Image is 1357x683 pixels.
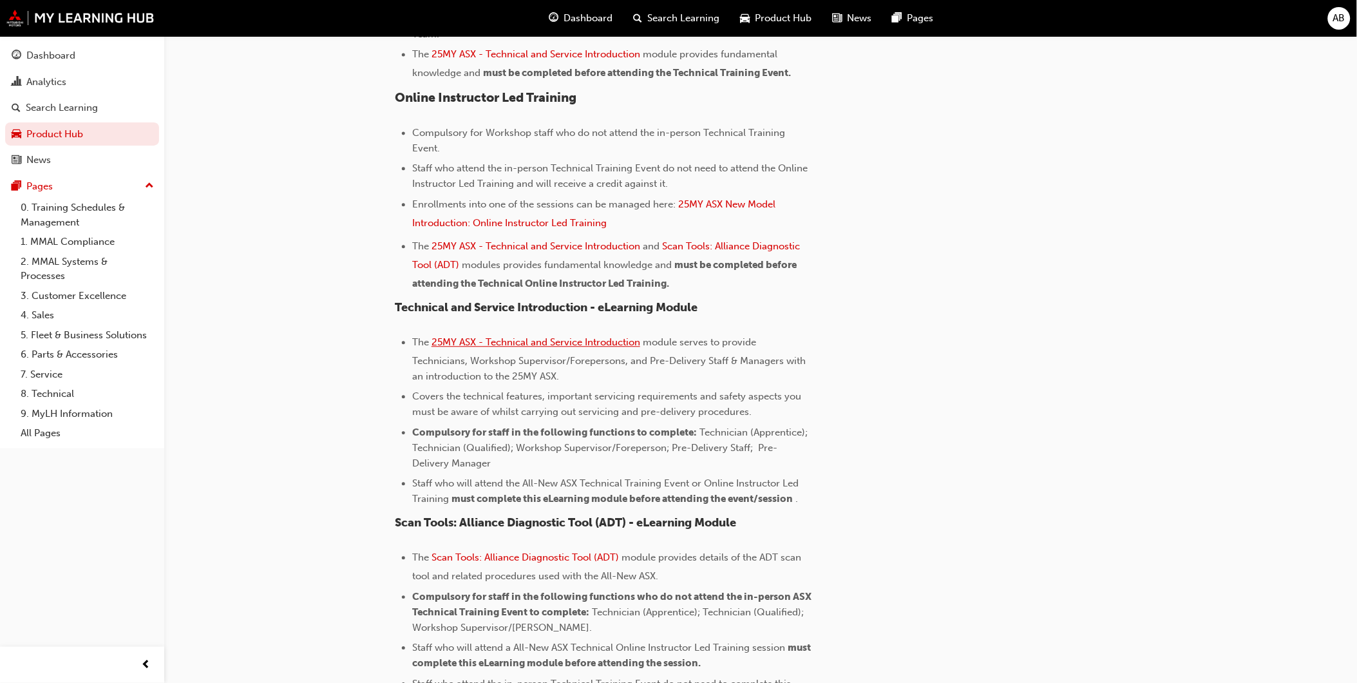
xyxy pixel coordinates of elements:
a: 25MY ASX New Model Introduction: Online Instructor Led Training [412,198,778,229]
a: Product Hub [5,122,159,146]
a: Dashboard [5,44,159,68]
a: guage-iconDashboard [539,5,623,32]
a: 7. Service [15,365,159,385]
a: 4. Sales [15,305,159,325]
span: The [412,336,429,348]
div: Search Learning [26,101,98,115]
span: . [795,493,798,505]
span: must be completed before attending the Technical Training Event. [483,67,791,79]
button: Pages [5,175,159,198]
span: search-icon [634,10,643,26]
span: guage-icon [12,50,21,62]
a: 0. Training Schedules & Management [15,198,159,232]
a: search-iconSearch Learning [623,5,730,32]
div: Pages [26,179,53,194]
a: 8. Technical [15,384,159,404]
span: Technician (Apprentice); Technician (Qualified); Workshop Supervisor/[PERSON_NAME]. [412,606,806,633]
span: chart-icon [12,77,21,88]
a: Analytics [5,70,159,94]
a: 25MY ASX - Technical and Service Introduction [432,240,640,252]
a: Search Learning [5,96,159,120]
span: guage-icon [549,10,559,26]
span: module serves to provide Technicians, Workshop Supervisor/Forepersons, and Pre-Delivery Staff & M... [412,336,808,382]
span: Staff who attend the in-person Technical Training Event do not need to attend the Online Instruct... [412,162,810,189]
div: News [26,153,51,168]
span: news-icon [12,155,21,166]
span: pages-icon [12,181,21,193]
span: Covers the technical features, important servicing requirements and safety aspects you must be aw... [412,390,804,418]
a: car-iconProduct Hub [730,5,822,32]
span: modules provides fundamental knowledge and [462,259,672,271]
span: Dashboard [564,11,613,26]
span: Staff who will attend a All-New ASX Technical Online Instructor Led Training session [412,642,785,653]
span: car-icon [741,10,750,26]
a: 3. Customer Excellence [15,286,159,306]
a: News [5,148,159,172]
span: car-icon [12,129,21,140]
span: The [412,48,429,60]
span: Online Instructor Led Training [395,90,576,105]
span: Compulsory for staff in the following functions to complete: [412,427,697,438]
a: 6. Parts & Accessories [15,345,159,365]
div: Dashboard [26,48,75,63]
img: mmal [6,10,155,26]
a: news-iconNews [822,5,882,32]
span: Pages [907,11,934,26]
span: Product Hub [755,11,812,26]
span: news-icon [833,10,842,26]
span: AB [1333,11,1345,26]
span: up-icon [145,178,154,195]
span: Compulsory for staff in the following functions who do not attend the in-person ASX Technical Tra... [412,591,813,618]
span: search-icon [12,102,21,114]
a: 5. Fleet & Business Solutions [15,325,159,345]
a: 2. MMAL Systems & Processes [15,252,159,286]
span: Search Learning [648,11,720,26]
span: Technician (Apprentice); Technician (Qualified); Workshop Supervisor/Foreperson; Pre-Delivery Sta... [412,427,810,469]
span: and [643,240,660,252]
span: must complete this eLearning module before attending the event/session [451,493,793,505]
button: AB [1328,7,1351,30]
button: DashboardAnalyticsSearch LearningProduct HubNews [5,41,159,175]
span: Technical and Service Introduction - eLearning Module [395,300,697,314]
span: Compulsory for Workshop staff who do not attend the in-person Technical Training Event. [412,127,788,154]
span: pages-icon [893,10,902,26]
a: pages-iconPages [882,5,944,32]
div: Analytics [26,75,66,90]
a: Scan Tools: Alliance Diagnostic Tool (ADT) [432,552,619,563]
span: prev-icon [142,657,151,673]
a: All Pages [15,423,159,443]
a: 25MY ASX - Technical and Service Introduction [432,336,640,348]
a: 1. MMAL Compliance [15,232,159,252]
span: Enrollments into one of the sessions can be managed here: [412,198,676,210]
span: Scan Tools: Alliance Diagnostic Tool (ADT) - eLearning Module [395,515,736,530]
span: The [412,552,429,563]
span: Staff who will attend the All-New ASX Technical Training Event or Online Instructor Led Training [412,477,801,505]
span: Enrollments have already been made and are managed by the MMAL Technical Training Team. [412,13,806,40]
span: The [412,240,429,252]
a: 25MY ASX - Technical and Service Introduction [432,48,640,60]
span: News [848,11,872,26]
a: 9. MyLH Information [15,404,159,424]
